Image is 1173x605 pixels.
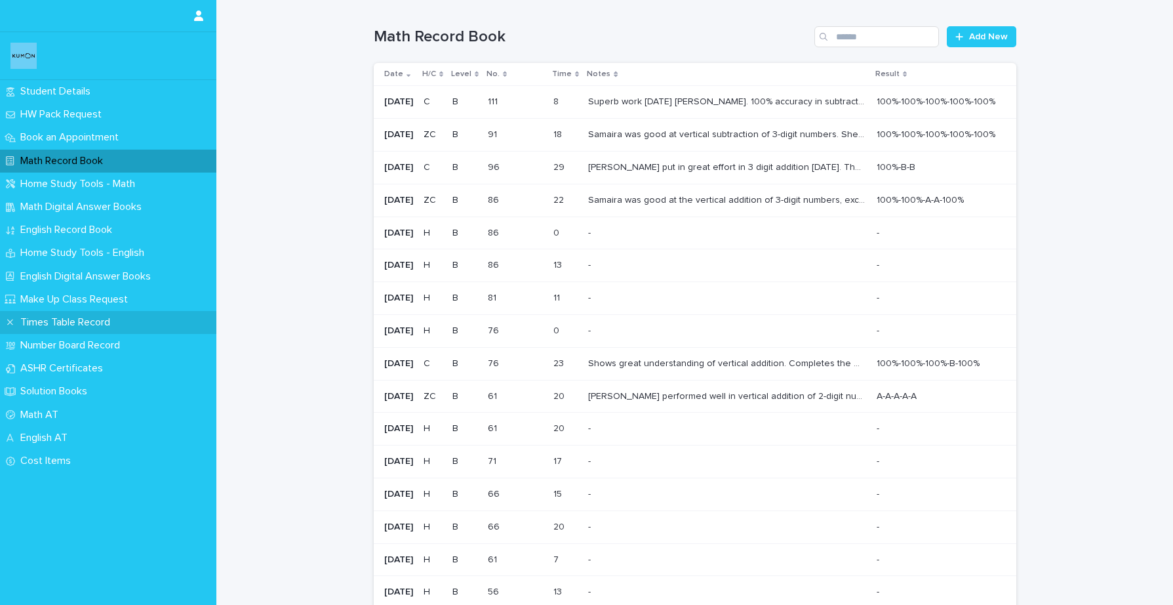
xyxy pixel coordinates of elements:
p: - [877,486,882,500]
p: Shows great understanding of vertical addition. Completes the worksheet with good pace. Got stuck... [588,356,868,369]
p: 0 [553,225,562,239]
p: - [588,421,593,434]
p: H [424,456,442,467]
p: H/C [422,67,436,81]
p: [DATE] [384,522,413,533]
p: Book an Appointment [15,131,129,144]
p: B [452,195,477,206]
tr: [DATE]HB8686 1313 -- -- [374,249,1016,282]
tr: [DATE]HB7171 1717 -- -- [374,446,1016,478]
p: [DATE] [384,96,413,108]
tr: [DATE]ZCB9191 1818 Samaira was good at vertical subtraction of 3-digit numbers. She made a few er... [374,119,1016,152]
p: [DATE] [384,260,413,271]
p: [DATE] [384,195,413,206]
p: 76 [488,356,502,369]
p: 61 [488,552,500,566]
p: 111 [488,94,500,108]
p: H [424,293,442,304]
p: Number Board Record [15,339,130,352]
p: Samaira was good at vertical subtraction of 3-digit numbers. She made a few errors but corrected ... [588,127,868,140]
p: 96 [488,159,502,173]
tr: [DATE]HB6666 2020 -- -- [374,511,1016,543]
tr: [DATE]HB6161 2020 -- -- [374,413,1016,446]
p: Superb work today Samaira. 100% accuracy in subtraction and amazing speed. Keep it up. [588,94,868,108]
tr: [DATE]CB111111 88 Superb work [DATE] [PERSON_NAME]. 100% accuracy in subtraction and amazing spee... [374,86,1016,119]
p: B [452,325,477,337]
p: No. [487,67,500,81]
p: 86 [488,225,502,239]
p: B [452,522,477,533]
p: B [452,489,477,500]
p: C [424,96,442,108]
p: - [877,257,882,271]
p: H [424,587,442,598]
p: 71 [488,453,499,467]
p: 20 [553,519,567,533]
p: - [588,290,593,304]
p: A-A-A-A-A [877,388,919,402]
p: Date [384,67,403,81]
p: [DATE] [384,325,413,337]
p: Level [451,67,471,81]
p: 7 [553,552,561,566]
p: H [424,554,442,566]
a: Add New [947,26,1016,47]
p: H [424,423,442,434]
p: H [424,228,442,239]
p: H [424,325,442,337]
p: B [452,129,477,140]
p: [DATE] [384,456,413,467]
p: 66 [488,486,502,500]
p: H [424,489,442,500]
p: 11 [553,290,563,304]
p: - [877,552,882,566]
p: - [877,584,882,598]
p: B [452,391,477,402]
p: Home Study Tools - English [15,247,155,259]
p: 22 [553,192,567,206]
p: 86 [488,192,502,206]
img: o6XkwfS7S2qhyeB9lxyF [10,43,37,69]
p: Samaira performed well in vertical addition of 2-digit numbers, but made errors in not adding car... [588,388,868,402]
p: Time [552,67,572,81]
p: Make Up Class Request [15,293,138,306]
p: [DATE] [384,293,413,304]
p: English Record Book [15,224,123,236]
p: 20 [553,388,567,402]
tr: [DATE]ZCB6161 2020 [PERSON_NAME] performed well in vertical addition of 2-digit numbers, but made... [374,380,1016,413]
p: - [588,486,593,500]
p: 91 [488,127,500,140]
p: B [452,260,477,271]
p: 100%-100%-100%-100%-100% [877,94,998,108]
p: - [877,421,882,434]
p: 86 [488,257,502,271]
p: 100%-100%-100%-B-100% [877,356,982,369]
p: 76 [488,323,502,337]
p: B [452,587,477,598]
p: - [588,552,593,566]
p: [DATE] [384,587,413,598]
p: [DATE] [384,228,413,239]
p: Result [875,67,900,81]
p: - [588,225,593,239]
p: Times Table Record [15,316,121,329]
p: Samaira was good at the vertical addition of 3-digit numbers, except for a few errors she made at... [588,192,868,206]
p: Math Digital Answer Books [15,201,152,213]
p: Solution Books [15,385,98,398]
p: English AT [15,432,78,444]
p: English Digital Answer Books [15,270,161,283]
div: Search [814,26,939,47]
p: [DATE] [384,162,413,173]
p: B [452,456,477,467]
p: 13 [553,257,565,271]
p: - [877,290,882,304]
p: 61 [488,421,500,434]
tr: [DATE]ZCB8686 2222 Samaira was good at the vertical addition of 3-digit numbers, except for a few... [374,184,1016,217]
p: 18 [553,127,565,140]
p: 15 [553,486,565,500]
p: 23 [553,356,567,369]
p: B [452,228,477,239]
h1: Math Record Book [374,28,810,47]
p: [DATE] [384,423,413,434]
tr: [DATE]HB7676 00 -- -- [374,314,1016,347]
